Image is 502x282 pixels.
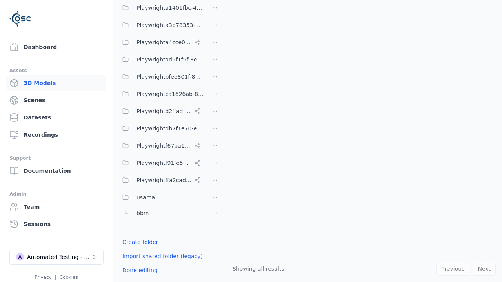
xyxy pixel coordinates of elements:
a: Scenes [6,92,106,108]
span: Showing all results [233,266,284,272]
span: | [55,275,56,280]
span: Playwrightf67ba199-386a-42d1-aebc-3b37e79c7296 [136,141,191,150]
div: Assets [9,66,103,75]
button: Playwrightad9f1f9f-3e6a-4231-8f19-c506bf64a382 [118,52,204,67]
div: Admin [9,190,103,199]
span: usama [136,193,155,202]
span: Playwrightca1626ab-8cec-4ddc-b85a-2f9392fe08d1 [136,89,204,99]
button: Done editing [118,263,162,277]
div: Support [9,154,103,163]
button: usama [118,190,204,205]
a: Privacy [35,275,51,280]
a: Sessions [6,216,106,232]
span: Playwrightffa2cad8-0214-4c2f-a758-8e9593c5a37e [136,175,191,185]
div: Automated Testing - Playwright [27,253,91,261]
a: Cookies [60,275,78,280]
span: Playwrightd2ffadf0-c973-454c-8fcf-dadaeffcb802 [136,107,191,116]
span: bbm [136,208,149,218]
img: Logo [9,8,31,30]
a: 3D Models [6,75,106,91]
button: Playwrightf67ba199-386a-42d1-aebc-3b37e79c7296 [118,138,204,154]
a: Import shared folder (legacy) [122,252,203,260]
button: Playwrightdb7f1e70-e54d-4da7-b38d-464ac70cc2ba [118,121,204,136]
span: Playwrightad9f1f9f-3e6a-4231-8f19-c506bf64a382 [136,55,204,64]
span: Playwrighta4cce06a-a8e6-4c0d-bfc1-93e8d78d750a [136,38,191,47]
button: Playwrightca1626ab-8cec-4ddc-b85a-2f9392fe08d1 [118,86,204,102]
span: Playwrighta1401fbc-43d7-48dd-a309-be935d99d708 [136,3,204,13]
button: Playwrightbfee801f-8be1-42a6-b774-94c49e43b650 [118,69,204,85]
button: Playwrightf91fe523-dd75-44f3-a953-451f6070cb42 [118,155,204,171]
a: Team [6,199,106,215]
button: Import shared folder (legacy) [118,249,207,263]
button: Playwrighta3b78353-5999-46c5-9eab-70007203469a [118,17,204,33]
a: Datasets [6,110,106,125]
button: Playwrightd2ffadf0-c973-454c-8fcf-dadaeffcb802 [118,103,204,119]
button: Playwrighta4cce06a-a8e6-4c0d-bfc1-93e8d78d750a [118,34,204,50]
span: Playwrighta3b78353-5999-46c5-9eab-70007203469a [136,20,204,30]
a: Recordings [6,127,106,143]
span: Playwrightf91fe523-dd75-44f3-a953-451f6070cb42 [136,158,191,168]
button: Create folder [118,235,163,249]
span: Playwrightdb7f1e70-e54d-4da7-b38d-464ac70cc2ba [136,124,204,133]
button: Playwrightffa2cad8-0214-4c2f-a758-8e9593c5a37e [118,172,204,188]
div: A [16,253,24,261]
a: Documentation [6,163,106,179]
a: Dashboard [6,39,106,55]
button: bbm [118,205,204,221]
button: Select a workspace [9,249,104,265]
a: Create folder [122,238,158,246]
span: Playwrightbfee801f-8be1-42a6-b774-94c49e43b650 [136,72,204,81]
